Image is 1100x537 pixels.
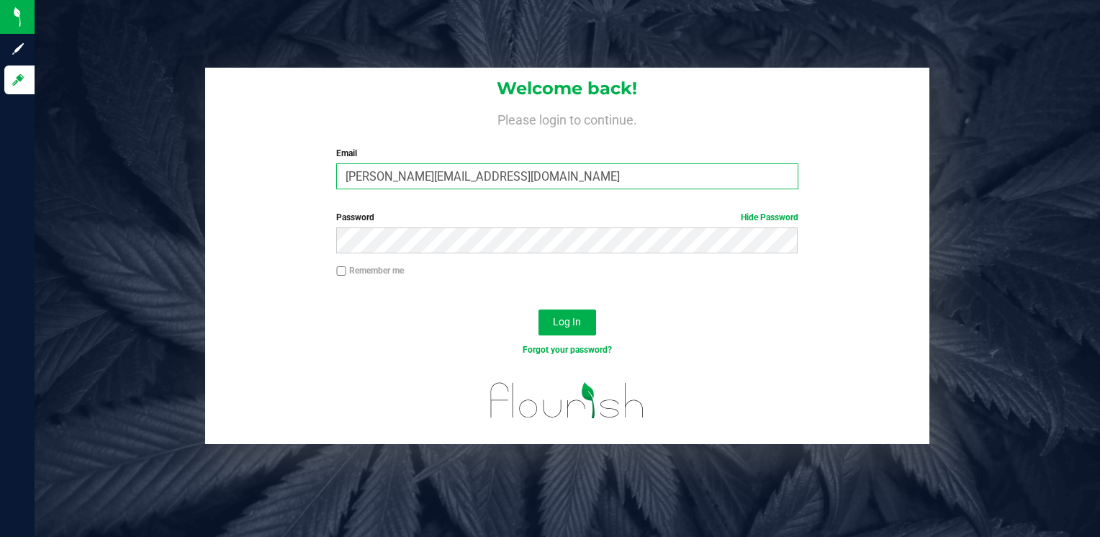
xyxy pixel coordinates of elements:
span: Log In [553,316,581,328]
img: flourish_logo.svg [477,371,658,430]
label: Email [336,147,798,160]
input: Remember me [336,266,346,276]
a: Forgot your password? [523,345,612,355]
inline-svg: Log in [11,73,25,87]
label: Remember me [336,264,404,277]
a: Hide Password [741,212,798,222]
h4: Please login to continue. [205,109,930,127]
span: Password [336,212,374,222]
button: Log In [538,310,596,335]
inline-svg: Sign up [11,42,25,56]
h1: Welcome back! [205,79,930,98]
